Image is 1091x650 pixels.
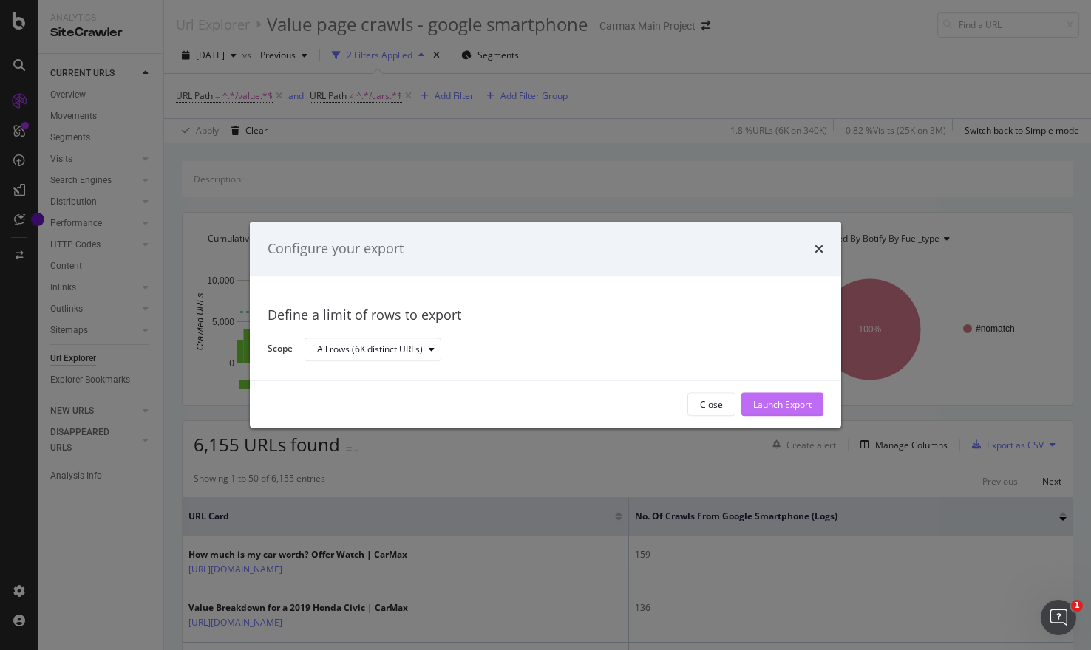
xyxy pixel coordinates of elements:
[753,398,812,411] div: Launch Export
[1071,600,1083,612] span: 1
[250,222,841,428] div: modal
[317,345,423,354] div: All rows (6K distinct URLs)
[268,239,404,259] div: Configure your export
[1041,600,1076,635] iframe: Intercom live chat
[700,398,723,411] div: Close
[815,239,823,259] div: times
[268,343,293,359] label: Scope
[268,306,823,325] div: Define a limit of rows to export
[741,393,823,417] button: Launch Export
[687,393,735,417] button: Close
[305,338,441,361] button: All rows (6K distinct URLs)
